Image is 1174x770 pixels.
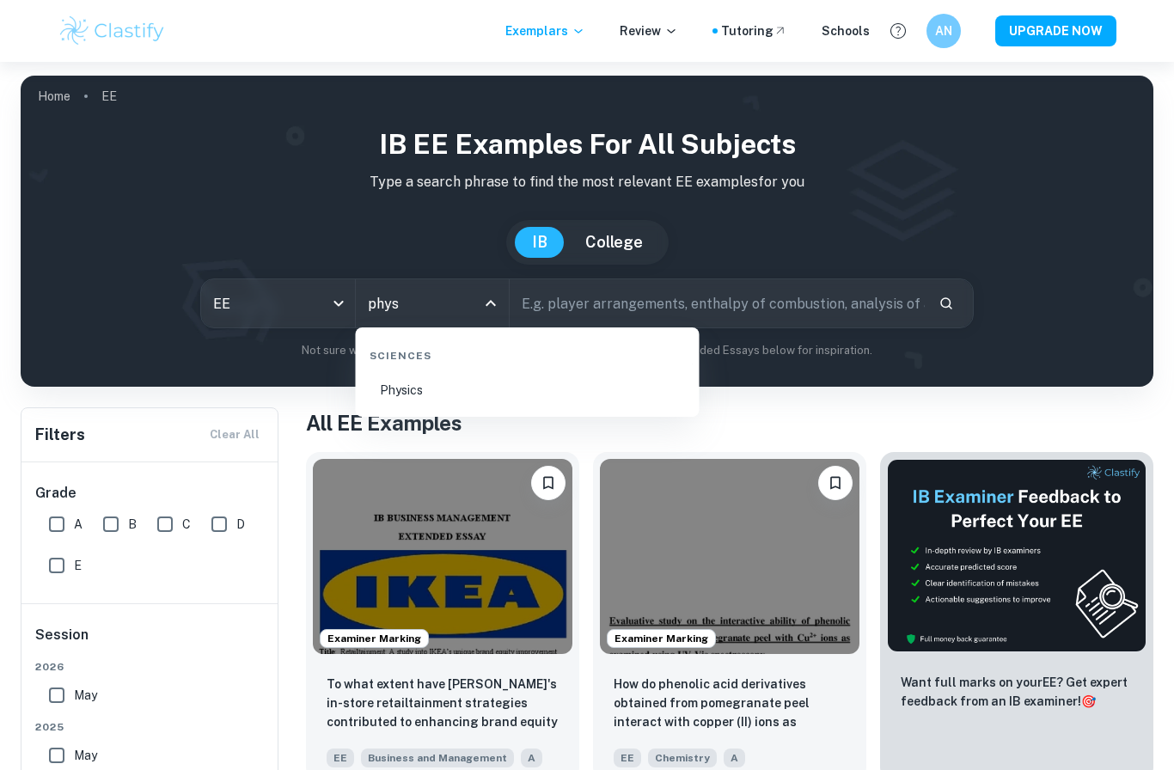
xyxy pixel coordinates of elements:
button: Close [479,291,503,315]
span: Examiner Marking [608,631,715,646]
h6: Filters [35,423,85,447]
img: Thumbnail [887,459,1146,652]
h6: Session [35,625,266,659]
li: Physics [363,370,693,410]
p: Exemplars [505,21,585,40]
button: IB [515,227,565,258]
a: Tutoring [721,21,787,40]
h1: All EE Examples [306,407,1153,438]
span: Chemistry [648,749,717,767]
button: Bookmark [818,466,853,500]
button: Bookmark [531,466,566,500]
h6: AN [934,21,954,40]
span: A [724,749,745,767]
a: Schools [822,21,870,40]
p: Not sure what to search for? You can always look through our example Extended Essays below for in... [34,342,1140,359]
button: College [568,227,660,258]
h1: IB EE examples for all subjects [34,124,1140,165]
a: Home [38,84,70,108]
span: EE [327,749,354,767]
button: Help and Feedback [884,16,913,46]
p: Type a search phrase to find the most relevant EE examples for you [34,172,1140,192]
img: Chemistry EE example thumbnail: How do phenolic acid derivatives obtaine [600,459,859,654]
p: EE [101,87,117,106]
img: Business and Management EE example thumbnail: To what extent have IKEA's in-store reta [313,459,572,654]
p: How do phenolic acid derivatives obtained from pomegranate peel interact with copper (II) ions as... [614,675,846,733]
span: Business and Management [361,749,514,767]
span: 2025 [35,719,266,735]
span: E [74,556,82,575]
span: EE [614,749,641,767]
div: EE [201,279,355,327]
span: May [74,686,97,705]
span: D [236,515,245,534]
input: E.g. player arrangements, enthalpy of combustion, analysis of a big city... [510,279,925,327]
p: Review [620,21,678,40]
span: C [182,515,191,534]
p: Want full marks on your EE ? Get expert feedback from an IB examiner! [901,673,1133,711]
span: A [521,749,542,767]
span: May [74,746,97,765]
p: To what extent have IKEA's in-store retailtainment strategies contributed to enhancing brand equi... [327,675,559,733]
span: 🎯 [1081,694,1096,708]
span: 2026 [35,659,266,675]
button: UPGRADE NOW [995,15,1116,46]
span: Examiner Marking [321,631,428,646]
img: Clastify logo [58,14,167,48]
div: Sciences [363,334,693,370]
button: Search [932,289,961,318]
h6: Grade [35,483,266,504]
button: AN [926,14,961,48]
span: A [74,515,83,534]
img: profile cover [21,76,1153,387]
span: B [128,515,137,534]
